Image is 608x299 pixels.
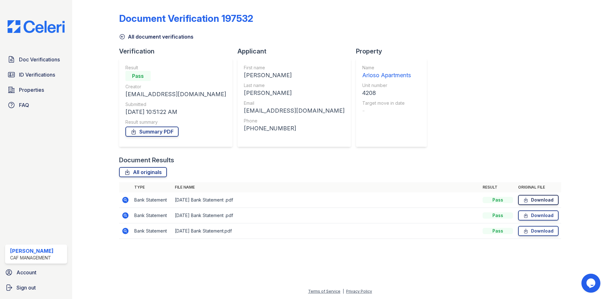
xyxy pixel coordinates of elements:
[125,71,151,81] div: Pass
[3,266,70,279] a: Account
[119,47,237,56] div: Verification
[244,106,345,115] div: [EMAIL_ADDRESS][DOMAIN_NAME]
[356,47,432,56] div: Property
[5,53,67,66] a: Doc Verifications
[244,71,345,80] div: [PERSON_NAME]
[19,101,29,109] span: FAQ
[244,124,345,133] div: [PHONE_NUMBER]
[237,47,356,56] div: Applicant
[244,118,345,124] div: Phone
[346,289,372,294] a: Privacy Policy
[132,192,172,208] td: Bank Statement
[343,289,344,294] div: |
[362,71,411,80] div: Arioso Apartments
[244,100,345,106] div: Email
[308,289,340,294] a: Terms of Service
[132,182,172,192] th: Type
[19,56,60,63] span: Doc Verifications
[518,195,559,205] a: Download
[5,84,67,96] a: Properties
[5,68,67,81] a: ID Verifications
[244,65,345,71] div: First name
[16,284,36,291] span: Sign out
[172,223,480,239] td: [DATE] Bank Statement.pdf
[362,82,411,89] div: Unit number
[125,119,226,125] div: Result summary
[362,65,411,71] div: Name
[125,84,226,90] div: Creator
[516,182,561,192] th: Original file
[19,86,44,94] span: Properties
[119,167,167,177] a: All originals
[132,208,172,223] td: Bank Statement
[362,106,411,115] div: -
[125,127,179,137] a: Summary PDF
[483,228,513,234] div: Pass
[172,192,480,208] td: [DATE] Bank Statement .pdf
[119,13,253,24] div: Document Verification 197532
[10,247,54,255] div: [PERSON_NAME]
[172,208,480,223] td: [DATE] Bank Statement .pdf
[119,156,174,165] div: Document Results
[480,182,516,192] th: Result
[125,101,226,108] div: Submitted
[518,210,559,221] a: Download
[3,20,70,33] img: CE_Logo_Blue-a8612792a0a2168367f1c8372b55b34899dd931a85d93a1a3d3e32e68fde9ad4.png
[362,89,411,97] div: 4208
[119,33,193,40] a: All document verifications
[19,71,55,78] span: ID Verifications
[16,269,36,276] span: Account
[581,274,602,293] iframe: chat widget
[362,100,411,106] div: Target move in date
[244,89,345,97] div: [PERSON_NAME]
[125,90,226,99] div: [EMAIL_ADDRESS][DOMAIN_NAME]
[362,65,411,80] a: Name Arioso Apartments
[483,212,513,219] div: Pass
[125,108,226,116] div: [DATE] 10:51:22 AM
[10,255,54,261] div: CAF Management
[5,99,67,111] a: FAQ
[125,65,226,71] div: Result
[518,226,559,236] a: Download
[244,82,345,89] div: Last name
[132,223,172,239] td: Bank Statement
[3,281,70,294] a: Sign out
[483,197,513,203] div: Pass
[172,182,480,192] th: File name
